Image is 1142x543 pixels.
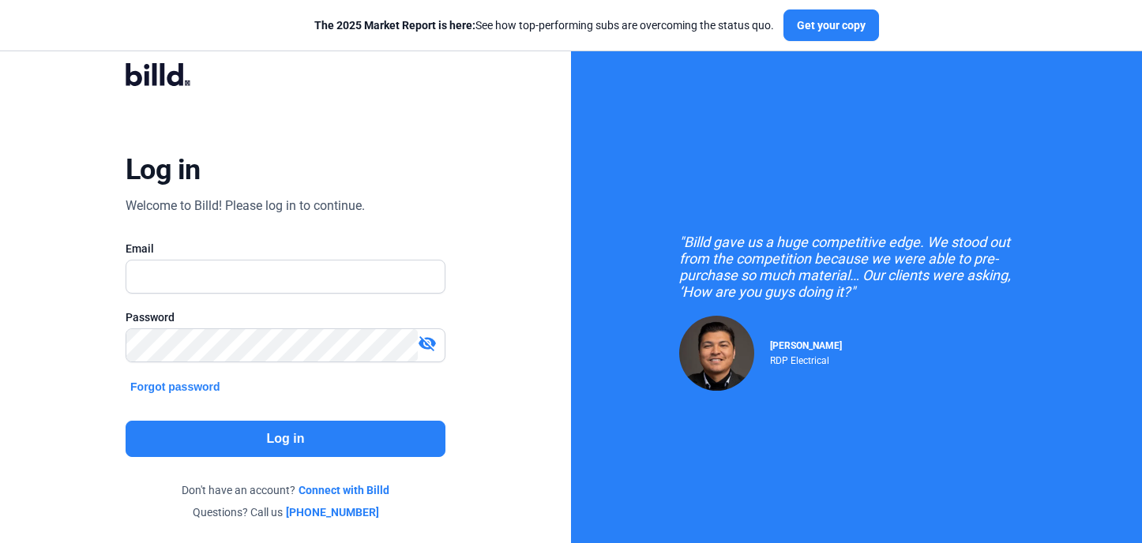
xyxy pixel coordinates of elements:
div: See how top-performing subs are overcoming the status quo. [314,17,774,33]
div: Don't have an account? [126,482,445,498]
img: Raul Pacheco [679,316,754,391]
a: [PHONE_NUMBER] [286,504,379,520]
button: Get your copy [783,9,879,41]
button: Log in [126,421,445,457]
span: [PERSON_NAME] [770,340,842,351]
div: Questions? Call us [126,504,445,520]
div: Log in [126,152,201,187]
div: Email [126,241,445,257]
span: The 2025 Market Report is here: [314,19,475,32]
div: Password [126,309,445,325]
a: Connect with Billd [299,482,389,498]
div: "Billd gave us a huge competitive edge. We stood out from the competition because we were able to... [679,234,1035,300]
div: Welcome to Billd! Please log in to continue. [126,197,365,215]
div: RDP Electrical [770,351,842,366]
mat-icon: visibility_off [418,334,437,353]
button: Forgot password [126,378,225,395]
